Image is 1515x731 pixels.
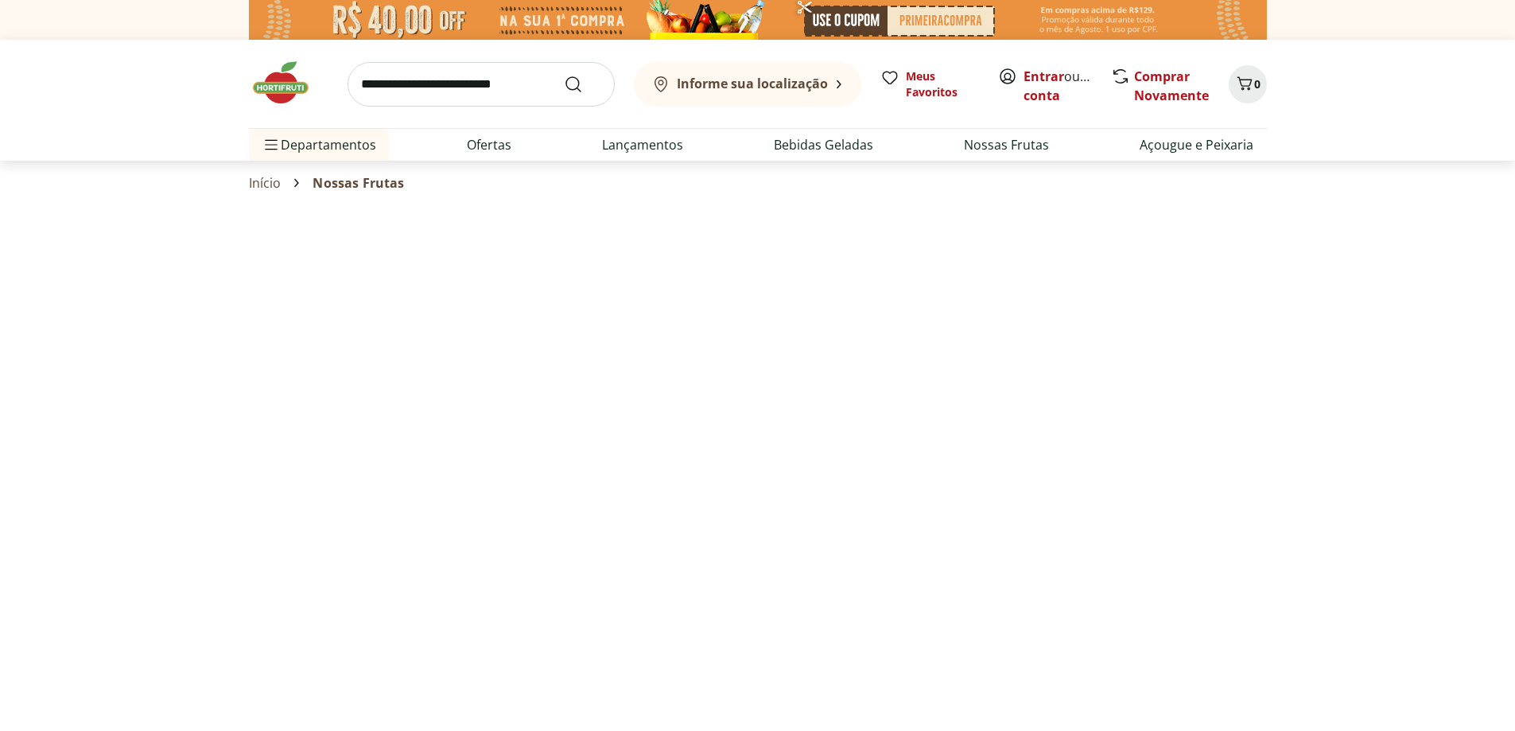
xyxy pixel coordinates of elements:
[1229,65,1267,103] button: Carrinho
[313,176,404,190] span: Nossas Frutas
[964,135,1049,154] a: Nossas Frutas
[249,59,328,107] img: Hortifruti
[1024,68,1111,104] a: Criar conta
[348,62,615,107] input: search
[1024,68,1064,85] a: Entrar
[880,68,979,100] a: Meus Favoritos
[634,62,861,107] button: Informe sua localização
[906,68,979,100] span: Meus Favoritos
[602,135,683,154] a: Lançamentos
[1134,68,1209,104] a: Comprar Novamente
[1024,67,1094,105] span: ou
[467,135,511,154] a: Ofertas
[249,176,282,190] a: Início
[1140,135,1253,154] a: Açougue e Peixaria
[1254,76,1261,91] span: 0
[677,75,828,92] b: Informe sua localização
[262,126,281,164] button: Menu
[564,75,602,94] button: Submit Search
[774,135,873,154] a: Bebidas Geladas
[262,126,376,164] span: Departamentos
